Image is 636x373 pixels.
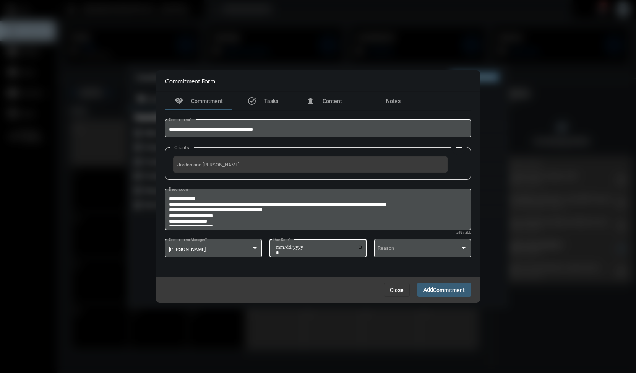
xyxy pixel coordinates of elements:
[247,96,256,106] mat-icon: task_alt
[165,77,215,85] h2: Commitment Form
[433,287,465,293] span: Commitment
[174,96,183,106] mat-icon: handshake
[323,98,342,104] span: Content
[454,160,464,169] mat-icon: remove
[454,143,464,152] mat-icon: add
[170,145,194,150] label: Clients:
[306,96,315,106] mat-icon: file_upload
[390,287,404,293] span: Close
[177,162,443,168] span: Jordan and [PERSON_NAME]
[417,283,471,297] button: AddCommitment
[384,283,410,297] button: Close
[456,231,471,235] mat-hint: 248 / 200
[191,98,223,104] span: Commitment
[264,98,278,104] span: Tasks
[423,287,465,293] span: Add
[369,96,378,106] mat-icon: notes
[169,246,206,252] span: [PERSON_NAME]
[386,98,401,104] span: Notes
